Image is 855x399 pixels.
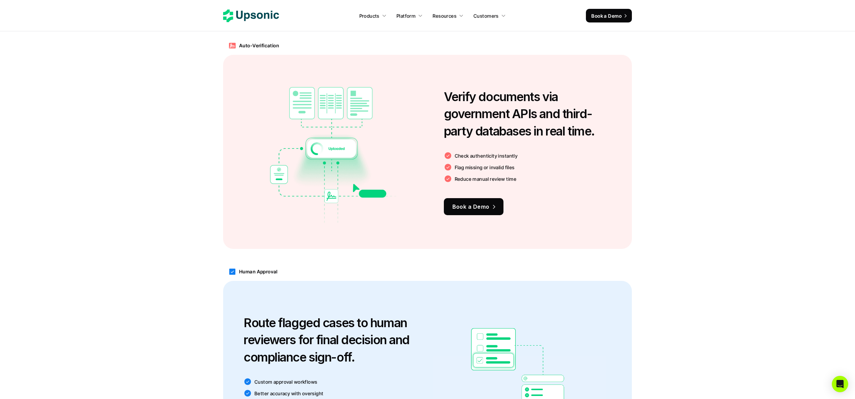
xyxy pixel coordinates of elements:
p: Check authenticity instantly [455,152,518,159]
p: Customers [473,12,499,19]
p: Custom approval workflows [254,378,317,385]
p: Book a Demo [591,12,622,19]
div: Open Intercom Messenger [832,376,848,392]
p: Auto-Verification [239,42,279,49]
p: Reduce manual review time [455,175,517,182]
p: Human Approval [239,268,278,275]
p: Better accuracy with oversight [254,390,324,397]
a: Book a Demo [444,198,503,215]
h3: Route flagged cases to human reviewers for final decision and compliance sign-off. [244,314,424,366]
p: Flag missing or invalid files [455,164,515,171]
p: Book a Demo [452,202,489,212]
p: Resources [433,12,456,19]
h3: Verify documents via government APIs and third-party databases in real time. [444,88,612,140]
a: Products [355,10,391,22]
p: Platform [397,12,416,19]
p: Products [359,12,379,19]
